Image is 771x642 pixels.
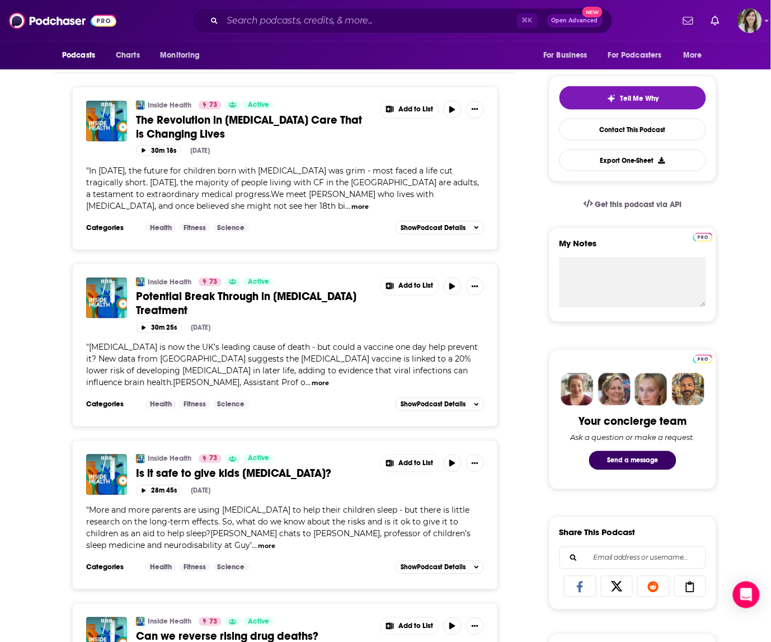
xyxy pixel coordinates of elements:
input: Search podcasts, credits, & more... [223,12,517,30]
button: Open AdvancedNew [547,14,603,27]
span: Podcasts [62,48,95,63]
a: Health [145,223,176,232]
h3: Share This Podcast [560,527,636,538]
a: Active [243,101,274,110]
button: 30m 18s [136,146,181,156]
span: New [582,7,603,17]
button: open menu [601,45,678,66]
a: The Revolution in Cystic Fibrosis Care That is Changing Lives [86,101,127,142]
img: Is it safe to give kids melatonin? [86,454,127,495]
button: open menu [54,45,110,66]
span: Add to List [398,282,433,290]
img: Podchaser Pro [693,355,713,364]
a: Inside Health [148,454,191,463]
button: more [258,542,276,551]
img: Barbara Profile [598,373,631,406]
span: Get this podcast via API [595,200,682,209]
span: Add to List [398,460,433,468]
span: Potential Break Through in [MEDICAL_DATA] Treatment [136,290,356,318]
button: Show More Button [380,278,439,295]
img: User Profile [737,8,762,33]
button: open menu [535,45,601,66]
div: Your concierge team [579,415,687,429]
a: Inside Health [148,101,191,110]
span: 73 [209,453,217,465]
img: Potential Break Through in Dementia Treatment [86,278,127,318]
a: 73 [199,617,222,626]
button: ShowPodcast Details [396,398,484,411]
div: Open Intercom Messenger [733,582,760,608]
button: Show More Button [466,101,484,119]
button: Show More Button [380,618,439,635]
span: ... [305,378,311,388]
img: Podchaser Pro [693,233,713,242]
button: Send a message [589,451,676,470]
button: Export One-Sheet [560,149,706,171]
span: 73 [209,277,217,288]
button: 28m 45s [136,485,182,496]
a: Potential Break Through in [MEDICAL_DATA] Treatment [136,290,372,318]
a: Health [145,563,176,572]
h3: Categories [86,563,137,572]
span: Charts [116,48,140,63]
a: Copy Link [674,576,707,597]
a: Inside Health [148,278,191,287]
a: Science [213,563,250,572]
a: Inside Health [148,617,191,626]
button: open menu [152,45,214,66]
span: In [DATE], the future for children born with [MEDICAL_DATA] was grim - most faced a life cut trag... [86,166,479,211]
span: Is it safe to give kids [MEDICAL_DATA]? [136,467,331,481]
div: [DATE] [191,324,210,332]
span: For Podcasters [608,48,662,63]
a: Charts [109,45,147,66]
button: tell me why sparkleTell Me Why [560,86,706,110]
a: Contact This Podcast [560,119,706,140]
span: ⌘ K [517,13,538,28]
span: Active [248,453,269,465]
button: more [312,379,330,388]
img: Inside Health [136,101,145,110]
span: Monitoring [160,48,200,63]
button: Show More Button [466,454,484,472]
a: Show notifications dropdown [679,11,698,30]
span: More [684,48,703,63]
span: " [86,505,471,551]
span: The Revolution in [MEDICAL_DATA] Care That is Changing Lives [136,113,362,141]
button: Show More Button [466,278,484,296]
a: Podchaser - Follow, Share and Rate Podcasts [9,10,116,31]
span: ... [345,201,350,211]
span: Add to List [398,622,433,631]
img: tell me why sparkle [607,94,616,103]
a: 73 [199,101,222,110]
span: Active [248,617,269,628]
a: 73 [199,454,222,463]
a: The Revolution in [MEDICAL_DATA] Care That is Changing Lives [136,113,372,141]
a: Health [145,400,176,409]
button: open menu [676,45,717,66]
span: 73 [209,100,217,111]
a: Fitness [179,563,210,572]
a: 73 [199,278,222,287]
img: Inside Health [136,278,145,287]
span: Open Advanced [552,18,598,24]
div: Search followers [560,547,706,569]
a: Show notifications dropdown [707,11,724,30]
button: more [352,202,369,212]
img: Sydney Profile [561,373,594,406]
span: Active [248,100,269,111]
img: Jon Profile [672,373,704,406]
img: Inside Health [136,617,145,626]
a: Pro website [693,353,713,364]
button: Show profile menu [737,8,762,33]
span: For Business [543,48,587,63]
a: Share on Reddit [637,576,670,597]
a: Active [243,454,274,463]
a: Share on X/Twitter [601,576,633,597]
button: Show More Button [466,617,484,635]
span: " [86,166,479,211]
a: Active [243,617,274,626]
a: Science [213,223,250,232]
